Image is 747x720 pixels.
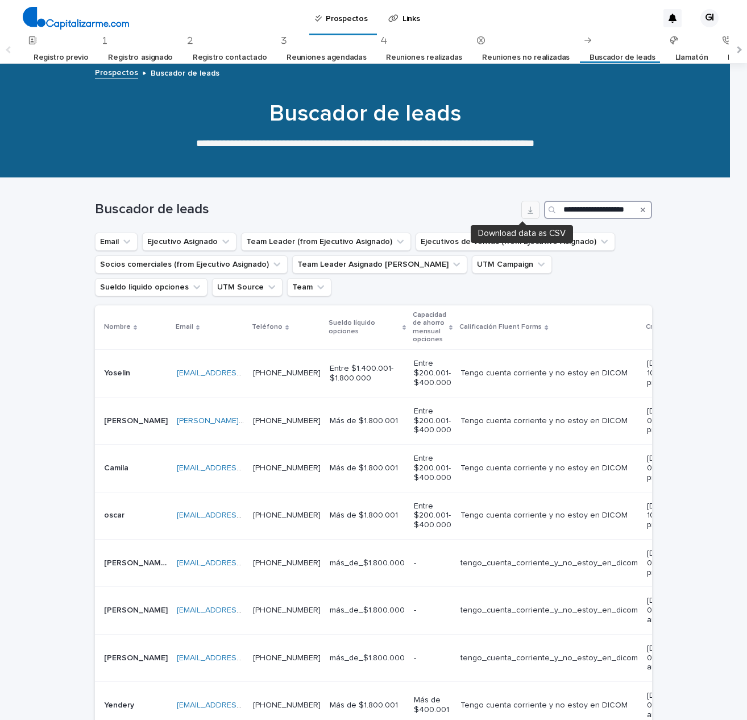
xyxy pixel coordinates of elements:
a: [PHONE_NUMBER] [253,654,321,662]
button: Sueldo líquido opciones [95,278,208,296]
p: Entre $200.001- $400.000 [414,454,451,482]
p: Tengo cuenta corriente y no estoy en DICOM [460,366,630,378]
p: Yendery [104,698,136,710]
a: Prospectos [95,65,138,78]
a: [EMAIL_ADDRESS][DOMAIN_NAME] [177,559,305,567]
p: [PERSON_NAME] [104,414,170,426]
p: Tengo cuenta corriente y no estoy en DICOM [460,461,630,473]
p: [DATE] 10:59 pm [647,502,675,530]
p: Más de $1.800.001 [330,416,405,426]
p: Camila [104,461,131,473]
p: Más de $1.800.001 [330,511,405,520]
button: UTM Source [212,278,283,296]
p: Buscador de leads [151,66,219,78]
p: [DATE] 09:43 am [647,644,675,672]
a: Registro asignado [108,44,173,71]
img: 4arMvv9wSvmHTHbXwTim [23,7,129,30]
p: Cristina Ramirez Narvaez [104,651,170,663]
a: Reuniones no realizadas [482,44,570,71]
a: Registro contactado [193,44,267,71]
p: Creado [646,321,670,333]
a: [EMAIL_ADDRESS][DOMAIN_NAME] [177,701,305,709]
p: - [414,653,451,663]
p: Entre $1.400.001- $1.800.000 [330,364,405,383]
p: Más de $1.800.001 [330,701,405,710]
p: Teléfono [252,321,283,333]
p: [DATE] 10:10 pm [647,359,675,387]
p: más_de_$1.800.000 [330,606,405,615]
a: [PHONE_NUMBER] [253,417,321,425]
button: Team Leader (from Ejecutivo Asignado) [241,233,411,251]
p: Capacidad de ahorro mensual opciones [413,309,446,346]
a: [PHONE_NUMBER] [253,369,321,377]
p: [DATE] 04:26 pm [647,407,675,435]
a: Buscador de leads [590,44,655,71]
p: Sueldo líquido opciones [329,317,400,338]
a: [PHONE_NUMBER] [253,511,321,519]
p: Más de $1.800.001 [330,464,405,473]
p: Yoselin [104,366,132,378]
button: Team Leader Asignado LLamados [292,255,467,274]
button: Team [287,278,331,296]
a: [PHONE_NUMBER] [253,606,321,614]
a: [EMAIL_ADDRESS][DOMAIN_NAME] [177,654,305,662]
p: Entre $200.001- $400.000 [414,502,451,530]
a: [PHONE_NUMBER] [253,559,321,567]
p: más_de_$1.800.000 [330,558,405,568]
p: oscar [104,508,127,520]
p: [DATE] 09:32 am [647,691,675,719]
p: [DATE] 05:06 pm [647,549,675,577]
div: GI [700,9,719,27]
input: Search [544,201,652,219]
p: - [414,606,451,615]
button: Socios comerciales (from Ejecutivo Asignado) [95,255,288,274]
p: tengo_cuenta_corriente_y_no_estoy_en_dicom [460,651,640,663]
a: Reuniones agendadas [287,44,366,71]
p: Nombre [104,321,131,333]
a: [EMAIL_ADDRESS][DOMAIN_NAME] [177,369,305,377]
p: Mario Marchant Benavides [104,603,170,615]
a: Llamatón [675,44,708,71]
a: [EMAIL_ADDRESS][DOMAIN_NAME] [177,464,305,472]
p: tengo_cuenta_corriente_y_no_estoy_en_dicom [460,556,640,568]
a: [PERSON_NAME][EMAIL_ADDRESS][PERSON_NAME][DOMAIN_NAME] [177,417,429,425]
p: tengo_cuenta_corriente_y_no_estoy_en_dicom [460,603,640,615]
p: Tengo cuenta corriente y no estoy en DICOM [460,698,630,710]
a: [PHONE_NUMBER] [253,701,321,709]
p: [DATE] 09:43 am [647,596,675,624]
a: Reuniones realizadas [386,44,462,71]
p: Más de $400.001 [414,696,451,715]
p: más_de_$1.800.000 [330,653,405,663]
p: Segundo Calisaya Nuñez [104,556,170,568]
a: [PHONE_NUMBER] [253,464,321,472]
p: Calificación Fluent Forms [459,321,542,333]
p: Tengo cuenta corriente y no estoy en DICOM [460,508,630,520]
p: Entre $200.001- $400.000 [414,359,451,387]
p: - [414,558,451,568]
h1: Buscador de leads [86,100,644,127]
p: [DATE] 08:54 pm [647,454,675,482]
button: UTM Campaign [472,255,552,274]
a: [EMAIL_ADDRESS][DOMAIN_NAME] [177,511,305,519]
h1: Buscador de leads [95,201,517,218]
p: Email [176,321,193,333]
button: Ejecutivos de Ventas (from Ejecutivo Asignado) [416,233,615,251]
a: Registro previo [34,44,88,71]
button: Ejecutivo Asignado [142,233,236,251]
a: [EMAIL_ADDRESS][DOMAIN_NAME] [177,606,305,614]
p: Tengo cuenta corriente y no estoy en DICOM [460,414,630,426]
button: Email [95,233,138,251]
p: Entre $200.001- $400.000 [414,407,451,435]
